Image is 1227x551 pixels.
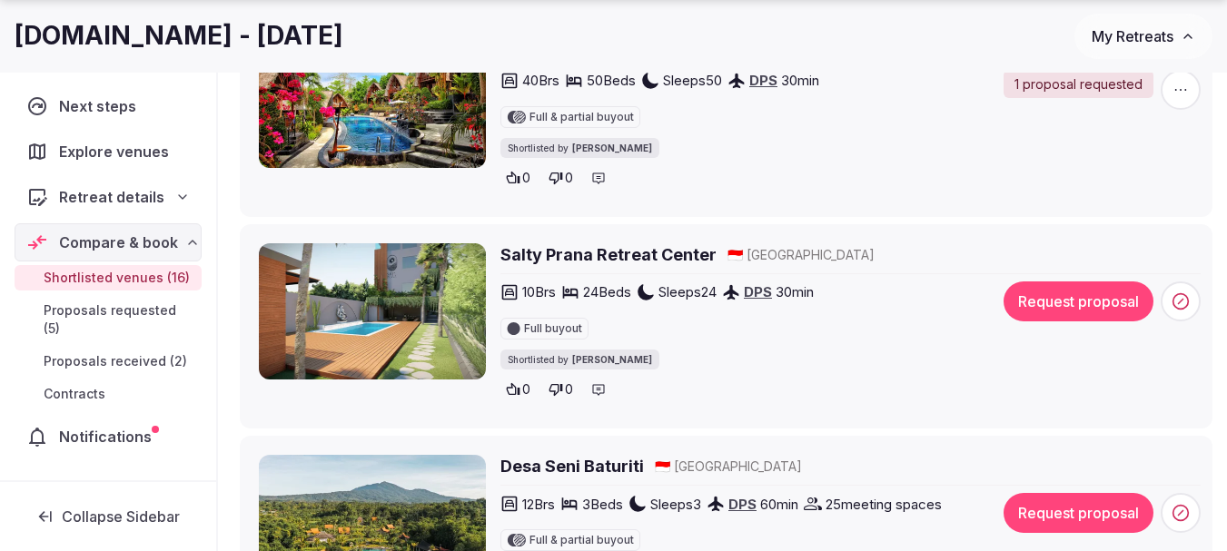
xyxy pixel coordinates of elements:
span: 🇮🇩 [727,247,743,262]
span: 0 [522,380,530,398]
a: Notifications [15,418,202,456]
div: Shortlisted by [500,349,659,369]
a: Contracts [15,381,202,407]
span: 60 min [760,495,798,514]
h1: [DOMAIN_NAME] - [DATE] [15,18,343,54]
a: 1 proposal requested [1004,70,1153,99]
span: 30 min [776,282,814,301]
a: Next steps [15,87,202,125]
a: Explore venues [15,133,202,171]
button: 0 [543,377,579,402]
span: 24 Beds [583,282,631,301]
span: Proposals requested (5) [44,301,194,338]
button: 0 [543,165,579,191]
span: 3 Beds [582,495,623,514]
span: Full buyout [524,323,582,334]
span: Sleeps 24 [658,282,717,301]
a: DPS [728,496,757,513]
span: 25 meeting spaces [826,495,942,514]
span: Collapse Sidebar [62,507,180,526]
a: Shortlisted venues (16) [15,265,202,290]
a: Salty Prana Retreat Center [500,243,717,266]
img: S Resorts Hidden Valley [259,32,486,168]
a: Proposals requested (5) [15,298,202,341]
span: Contracts [44,385,105,403]
span: Proposals received (2) [44,352,187,370]
span: [PERSON_NAME] [572,353,652,366]
button: 🇮🇩 [655,458,670,476]
button: My Retreats [1074,14,1212,59]
span: 🇮🇩 [655,458,670,474]
div: Shortlisted by [500,138,659,158]
a: DPS [749,72,777,89]
span: Explore venues [59,141,176,162]
span: [GEOGRAPHIC_DATA] [747,246,875,264]
a: Desa Seni Baturiti [500,455,644,477]
span: Sleeps 50 [663,71,722,90]
span: [GEOGRAPHIC_DATA] [674,458,802,476]
span: Notifications [59,426,159,448]
span: 0 [565,169,573,187]
button: Request proposal [1004,493,1153,533]
span: Next steps [59,95,143,117]
span: Full & partial buyout [529,535,634,546]
span: Retreat details [59,186,164,208]
span: Sleeps 3 [650,495,701,514]
span: My Retreats [1092,27,1173,45]
span: 12 Brs [522,495,555,514]
button: Collapse Sidebar [15,497,202,536]
img: Salty Prana Retreat Center [259,243,486,379]
span: 0 [522,169,530,187]
span: Compare & book [59,231,178,253]
span: 30 min [781,71,819,90]
span: [PERSON_NAME] [572,142,652,154]
span: 50 Beds [587,71,636,90]
span: 0 [565,380,573,398]
button: 🇮🇩 [727,246,743,264]
a: DPS [744,283,772,300]
span: 10 Brs [522,282,556,301]
span: Shortlisted venues (16) [44,269,190,287]
a: Proposals received (2) [15,349,202,374]
button: Request proposal [1004,281,1153,321]
button: 0 [500,165,536,191]
span: 40 Brs [522,71,559,90]
span: Full & partial buyout [529,112,634,123]
button: 0 [500,377,536,402]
